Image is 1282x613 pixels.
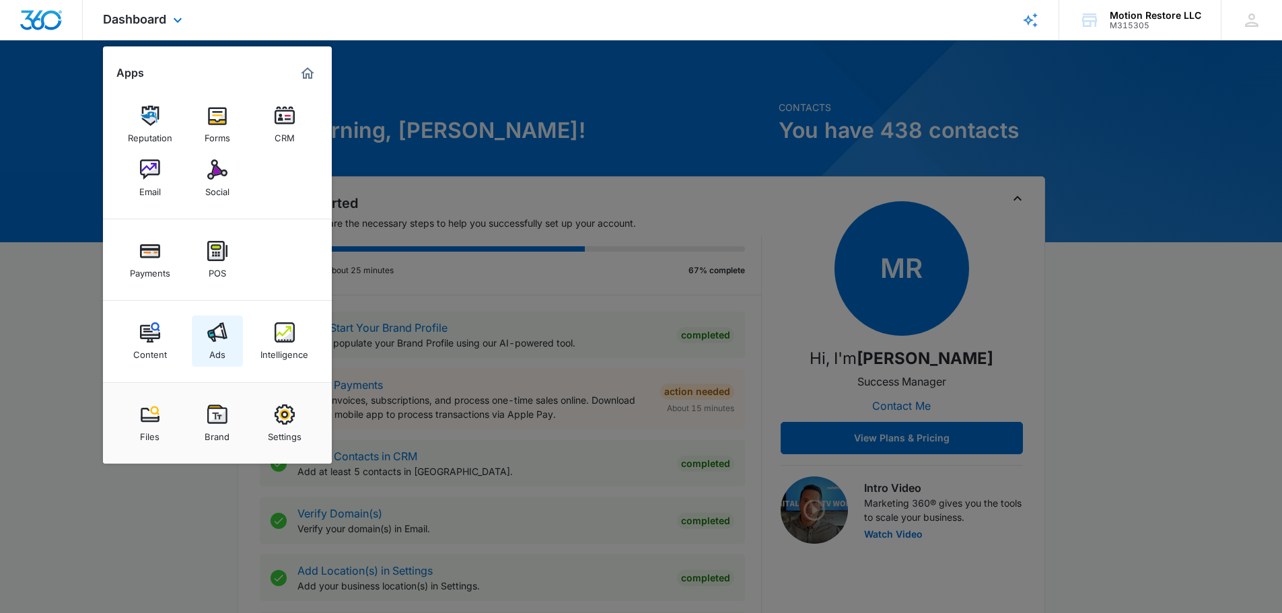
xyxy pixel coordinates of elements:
[192,234,243,285] a: POS
[124,153,176,204] a: Email
[1110,21,1201,30] div: account id
[128,126,172,143] div: Reputation
[124,234,176,285] a: Payments
[192,99,243,150] a: Forms
[259,99,310,150] a: CRM
[275,126,295,143] div: CRM
[124,99,176,150] a: Reputation
[130,261,170,279] div: Payments
[124,398,176,449] a: Files
[116,67,144,79] h2: Apps
[209,342,225,360] div: Ads
[205,425,229,442] div: Brand
[124,316,176,367] a: Content
[259,316,310,367] a: Intelligence
[103,12,166,26] span: Dashboard
[139,180,161,197] div: Email
[133,342,167,360] div: Content
[205,126,230,143] div: Forms
[192,316,243,367] a: Ads
[192,398,243,449] a: Brand
[297,63,318,84] a: Marketing 360® Dashboard
[209,261,226,279] div: POS
[259,398,310,449] a: Settings
[140,425,159,442] div: Files
[260,342,308,360] div: Intelligence
[268,425,301,442] div: Settings
[205,180,229,197] div: Social
[1110,10,1201,21] div: account name
[192,153,243,204] a: Social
